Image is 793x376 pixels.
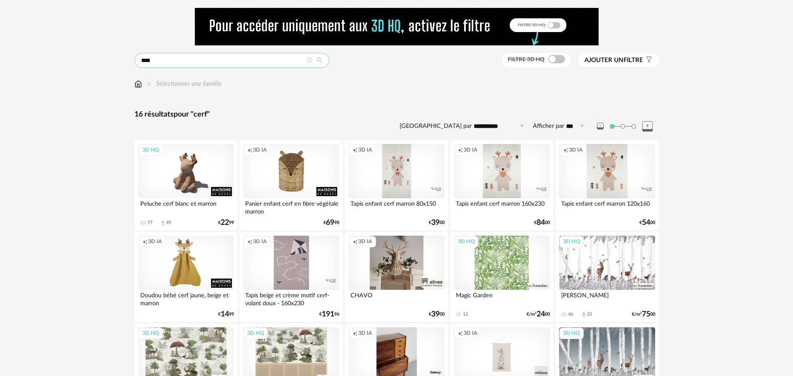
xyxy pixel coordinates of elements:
[195,8,599,45] img: NEW%20NEW%20HQ%20NEW_V1.gif
[253,147,267,153] span: 3D IA
[534,220,550,226] div: € 00
[581,311,587,318] span: Download icon
[358,238,372,245] span: 3D IA
[134,110,659,120] div: 16 résultats
[400,122,472,130] label: [GEOGRAPHIC_DATA] par
[454,198,549,215] div: Tapis enfant cerf marron 160x230
[244,328,268,339] div: 3D HQ
[429,220,445,226] div: € 00
[322,311,334,317] span: 191
[639,220,655,226] div: € 00
[218,311,234,317] div: € 99
[569,147,583,153] span: 3D IA
[138,290,234,306] div: Doudou bébé cerf jaune, beige et marron
[253,238,267,245] span: 3D IA
[348,290,444,306] div: CHAVO
[563,147,568,153] span: Creation icon
[247,238,252,245] span: Creation icon
[353,147,358,153] span: Creation icon
[353,330,358,336] span: Creation icon
[584,56,643,65] span: filtre
[160,220,166,226] span: Download icon
[568,311,573,317] div: 46
[537,220,545,226] span: 84
[450,232,553,322] a: 3D HQ Magic Garden 12 €/m²2400
[431,220,440,226] span: 39
[555,140,659,230] a: Creation icon 3D IA Tapis enfant cerf marron 120x160 €5400
[239,140,343,230] a: Creation icon 3D IA Panier enfant cerf en fibre végétale marron €6998
[464,147,477,153] span: 3D IA
[348,198,444,215] div: Tapis enfant cerf marron 80x150
[146,79,152,89] img: svg+xml;base64,PHN2ZyB3aWR0aD0iMTYiIGhlaWdodD0iMTYiIHZpZXdCb3g9IjAgMCAxNiAxNiIgZmlsbD0ibm9uZSIgeG...
[142,238,147,245] span: Creation icon
[632,311,655,317] div: €/m² 00
[527,311,550,317] div: €/m² 00
[559,328,584,339] div: 3D HQ
[458,330,463,336] span: Creation icon
[559,198,655,215] div: Tapis enfant cerf marron 120x160
[537,311,545,317] span: 24
[147,220,152,226] div: 77
[463,311,468,317] div: 12
[134,140,238,230] a: 3D HQ Peluche cerf blanc et marron 77 Download icon 49 €2299
[247,147,252,153] span: Creation icon
[642,220,650,226] span: 54
[458,147,463,153] span: Creation icon
[555,232,659,322] a: 3D HQ [PERSON_NAME] 46 Download icon 25 €/m²7500
[345,232,448,322] a: Creation icon 3D IA CHAVO €3900
[243,198,339,215] div: Panier enfant cerf en fibre végétale marron
[358,147,372,153] span: 3D IA
[174,111,210,118] span: pour "cerf"
[239,232,343,322] a: Creation icon 3D IA Tapis beige et crème motif cerf-volant doux - 160x230 €19196
[559,290,655,306] div: [PERSON_NAME]
[454,290,549,306] div: Magic Garden
[464,330,477,336] span: 3D IA
[578,54,659,67] button: Ajouter unfiltre Filter icon
[358,330,372,336] span: 3D IA
[221,311,229,317] span: 14
[454,236,478,247] div: 3D HQ
[533,122,564,130] label: Afficher par
[139,144,163,155] div: 3D HQ
[134,232,238,322] a: Creation icon 3D IA Doudou bébé cerf jaune, beige et marron €1499
[450,140,553,230] a: Creation icon 3D IA Tapis enfant cerf marron 160x230 €8400
[218,220,234,226] div: € 99
[643,56,653,65] span: Filter icon
[134,79,142,89] img: svg+xml;base64,PHN2ZyB3aWR0aD0iMTYiIGhlaWdodD0iMTciIHZpZXdCb3g9IjAgMCAxNiAxNyIgZmlsbD0ibm9uZSIgeG...
[345,140,448,230] a: Creation icon 3D IA Tapis enfant cerf marron 80x150 €3900
[166,220,171,226] div: 49
[319,311,339,317] div: € 96
[642,311,650,317] span: 75
[139,328,163,339] div: 3D HQ
[243,290,339,306] div: Tapis beige et crème motif cerf-volant doux - 160x230
[431,311,440,317] span: 39
[587,311,592,317] div: 25
[429,311,445,317] div: € 00
[323,220,339,226] div: € 98
[138,198,234,215] div: Peluche cerf blanc et marron
[146,79,222,89] div: Sélectionner une famille
[221,220,229,226] span: 22
[559,236,584,247] div: 3D HQ
[148,238,162,245] span: 3D IA
[353,238,358,245] span: Creation icon
[584,57,624,63] span: Ajouter un
[326,220,334,226] span: 69
[508,57,544,62] span: Filtre 3D HQ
